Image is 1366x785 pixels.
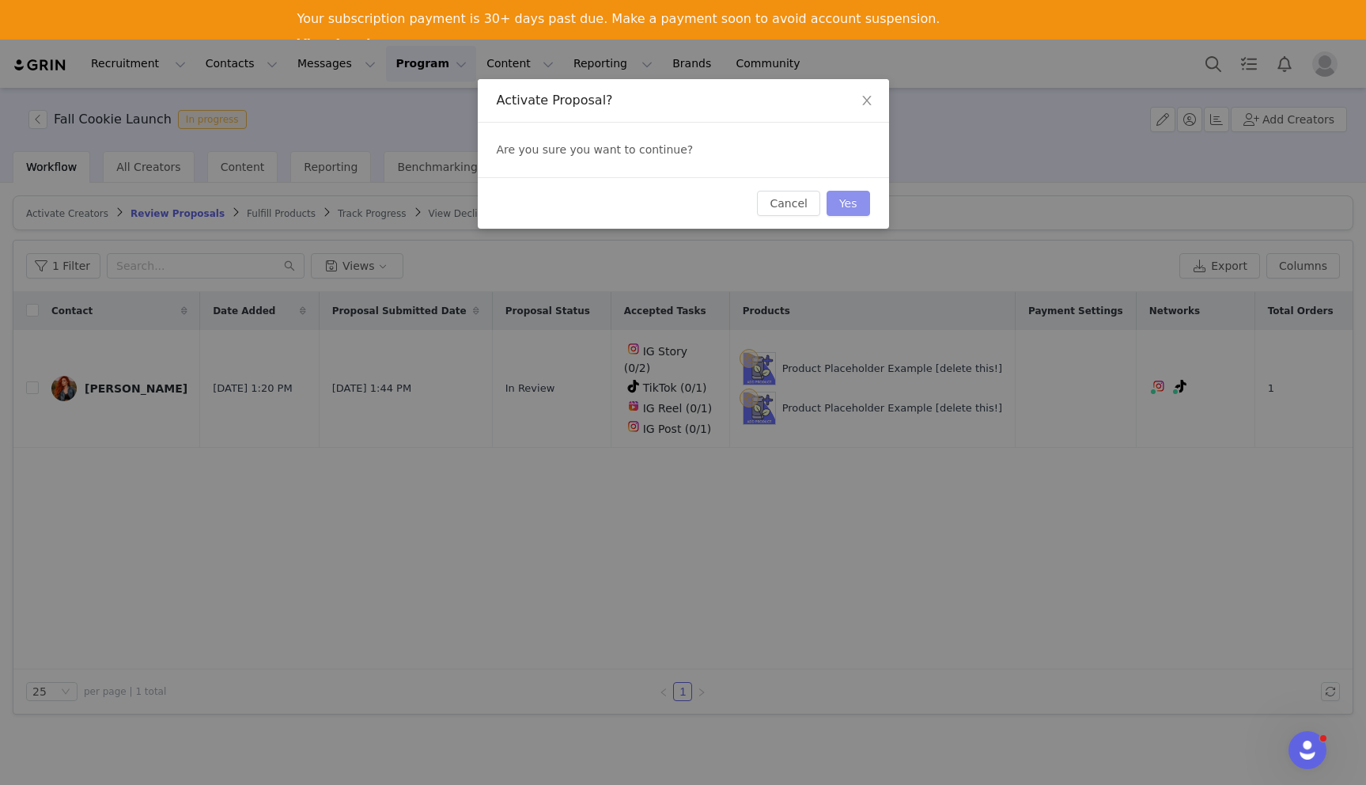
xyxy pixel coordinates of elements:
button: Cancel [757,191,819,216]
button: Close [845,79,889,123]
button: Yes [827,191,870,216]
div: Are you sure you want to continue? [478,123,889,177]
iframe: Intercom live chat [1288,731,1326,769]
div: Activate Proposal? [497,92,870,109]
div: Your subscription payment is 30+ days past due. Make a payment soon to avoid account suspension. [297,11,940,27]
a: View Invoices [297,36,395,54]
i: icon: close [861,94,873,107]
